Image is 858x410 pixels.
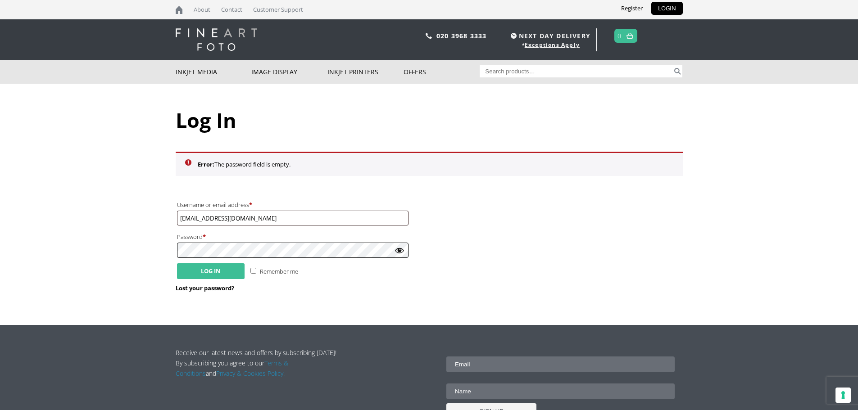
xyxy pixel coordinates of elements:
[176,284,234,292] a: Lost your password?
[651,2,683,15] a: LOGIN
[251,60,327,84] a: Image Display
[404,60,480,84] a: Offers
[508,31,590,41] span: NEXT DAY DELIVERY
[446,383,675,399] input: Name
[617,29,622,42] a: 0
[446,356,675,372] input: Email
[614,2,649,15] a: Register
[198,160,214,168] strong: Error:
[426,33,432,39] img: phone.svg
[436,32,487,40] a: 020 3968 3333
[177,199,409,211] label: Username or email address
[250,268,256,274] input: Remember me
[176,359,288,378] a: Terms & Conditions
[260,267,298,275] span: Remember me
[327,60,404,84] a: Inkjet Printers
[176,106,683,134] h1: Log In
[480,65,672,77] input: Search products…
[525,41,580,49] a: Exceptions Apply
[176,347,341,378] p: Receive our latest news and offers by subscribing [DATE]! By subscribing you agree to our and
[395,245,404,255] button: Hide password
[176,28,257,51] img: logo-white.svg
[177,231,409,243] label: Password
[835,387,851,403] button: Your consent preferences for tracking technologies
[198,159,670,170] li: The password field is empty.
[626,33,633,39] img: basket.svg
[216,369,285,378] a: Privacy & Cookies Policy.
[177,263,245,279] button: Log in
[176,60,252,84] a: Inkjet Media
[672,65,683,77] button: Search
[511,33,517,39] img: time.svg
